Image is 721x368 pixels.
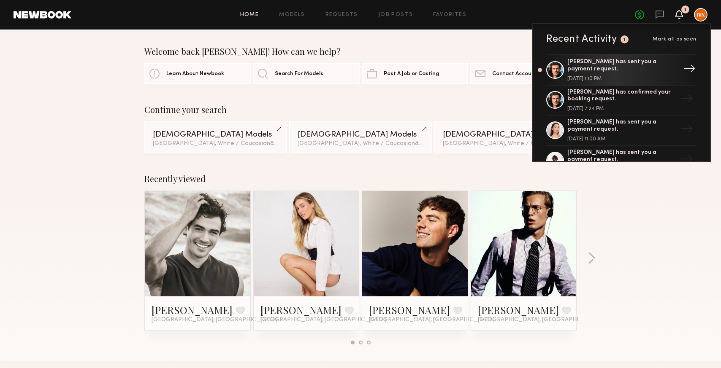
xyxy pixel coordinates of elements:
a: Learn About Newbook [144,63,251,84]
span: [GEOGRAPHIC_DATA], [GEOGRAPHIC_DATA] [369,317,495,323]
div: 1 [684,8,686,12]
div: [PERSON_NAME] has sent you a payment request. [567,149,677,164]
div: → [677,89,697,111]
div: Welcome back [PERSON_NAME]! How can we help? [144,46,577,56]
a: Home [240,12,259,18]
div: [PERSON_NAME] has sent you a payment request. [567,119,677,133]
div: [GEOGRAPHIC_DATA], White / Caucasian [298,141,423,147]
span: & 2 other filter s [270,141,311,146]
div: Continue your search [144,105,577,115]
a: Models [279,12,305,18]
span: Learn About Newbook [166,71,224,77]
span: [GEOGRAPHIC_DATA], [GEOGRAPHIC_DATA] [152,317,277,323]
a: Job Posts [378,12,413,18]
a: Contact Account Manager [470,63,577,84]
div: [PERSON_NAME] has sent you a payment request. [567,59,677,73]
a: [PERSON_NAME] has sent you a payment request.→ [546,146,697,176]
div: → [677,150,697,172]
div: → [680,59,699,81]
a: [PERSON_NAME] has sent you a payment request.[DATE] 11:00 AM→ [546,116,697,146]
div: 1 [623,38,626,42]
span: [GEOGRAPHIC_DATA], [GEOGRAPHIC_DATA] [478,317,604,323]
a: [PERSON_NAME] [478,303,559,317]
span: Contact Account Manager [492,71,563,77]
a: [PERSON_NAME] [152,303,233,317]
div: [DATE] 1:10 PM [567,76,677,81]
span: & 2 other filter s [415,141,455,146]
a: Favorites [433,12,466,18]
a: [PERSON_NAME] has sent you a payment request.[DATE] 1:10 PM→ [546,54,697,86]
div: [GEOGRAPHIC_DATA], White / Caucasian [153,141,278,147]
a: [PERSON_NAME] [260,303,342,317]
div: → [677,119,697,141]
span: Mark all as seen [653,37,697,42]
div: [DATE] 11:00 AM [567,137,677,142]
span: Search For Models [275,71,323,77]
a: [PERSON_NAME] has confirmed your booking request.[DATE] 7:24 PM→ [546,86,697,116]
div: Recently viewed [144,174,577,184]
a: Requests [325,12,358,18]
a: Post A Job or Casting [362,63,468,84]
div: [PERSON_NAME] has confirmed your booking request. [567,89,677,103]
div: [DEMOGRAPHIC_DATA] Models [443,131,568,139]
a: [DEMOGRAPHIC_DATA] Models[GEOGRAPHIC_DATA], White / Caucasian&2other filters [144,121,287,153]
span: Post A Job or Casting [384,71,439,77]
div: [DATE] 7:24 PM [567,106,677,111]
a: [DEMOGRAPHIC_DATA] Models[GEOGRAPHIC_DATA], White / Caucasian&1other filter [434,121,577,153]
div: [DEMOGRAPHIC_DATA] Models [153,131,278,139]
a: Search For Models [253,63,359,84]
a: [PERSON_NAME] [369,303,450,317]
a: [DEMOGRAPHIC_DATA] Models[GEOGRAPHIC_DATA], White / Caucasian&2other filters [289,121,431,153]
span: [GEOGRAPHIC_DATA], [GEOGRAPHIC_DATA] [260,317,386,323]
div: [GEOGRAPHIC_DATA], White / Caucasian [443,141,568,147]
div: [DEMOGRAPHIC_DATA] Models [298,131,423,139]
div: Recent Activity [546,34,617,44]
